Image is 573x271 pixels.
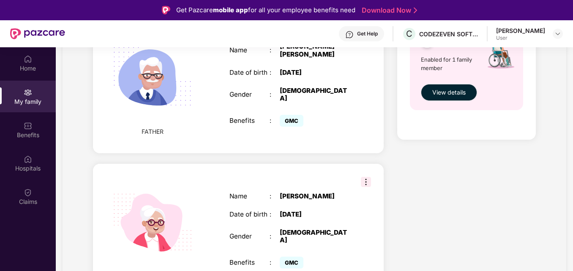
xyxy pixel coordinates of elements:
div: Date of birth [229,211,270,218]
img: svg+xml;base64,PHN2ZyBpZD0iSG9zcGl0YWxzIiB4bWxucz0iaHR0cDovL3d3dy53My5vcmcvMjAwMC9zdmciIHdpZHRoPS... [24,155,32,163]
img: svg+xml;base64,PHN2ZyB4bWxucz0iaHR0cDovL3d3dy53My5vcmcvMjAwMC9zdmciIHhtbG5zOnhsaW5rPSJodHRwOi8vd3... [102,27,203,127]
div: Get Pazcare for all your employee benefits need [176,5,355,15]
div: [PERSON_NAME] [280,192,350,200]
div: : [270,192,280,200]
span: GMC [280,115,303,127]
div: : [270,117,280,125]
div: Benefits [229,117,270,125]
div: Gender [229,233,270,240]
div: [PERSON_NAME] [PERSON_NAME] [280,43,350,58]
div: Name [229,192,270,200]
div: : [270,211,280,218]
div: CODEZEVEN SOFTWARE PRIVATE LIMITED [419,30,478,38]
img: svg+xml;base64,PHN2ZyBpZD0iQ2xhaW0iIHhtbG5zPSJodHRwOi8vd3d3LnczLm9yZy8yMDAwL3N2ZyIgd2lkdGg9IjIwIi... [24,188,32,197]
div: [DATE] [280,69,350,76]
div: : [270,91,280,98]
div: : [270,233,280,240]
div: Get Help [357,30,378,37]
img: svg+xml;base64,PHN2ZyB3aWR0aD0iMzIiIGhlaWdodD0iMzIiIHZpZXdCb3g9IjAgMCAzMiAzMiIgZmlsbD0ibm9uZSIgeG... [361,177,371,187]
div: : [270,259,280,266]
img: Logo [162,6,170,14]
div: Gender [229,91,270,98]
span: GMC [280,257,303,268]
strong: mobile app [213,6,248,14]
span: View details [432,88,466,97]
div: User [496,35,545,41]
img: svg+xml;base64,PHN2ZyBpZD0iRHJvcGRvd24tMzJ4MzIiIHhtbG5zPSJodHRwOi8vd3d3LnczLm9yZy8yMDAwL3N2ZyIgd2... [554,30,561,37]
a: Download Now [362,6,415,15]
img: svg+xml;base64,PHN2ZyBpZD0iSGVscC0zMngzMiIgeG1sbnM9Imh0dHA6Ly93d3cudzMub3JnLzIwMDAvc3ZnIiB3aWR0aD... [345,30,354,39]
div: Date of birth [229,69,270,76]
span: Enabled for 1 family member [421,55,475,73]
span: C [406,29,412,39]
div: : [270,69,280,76]
img: New Pazcare Logo [10,28,65,39]
div: [DATE] [280,211,350,218]
div: Benefits [229,259,270,266]
div: [DEMOGRAPHIC_DATA] [280,87,350,102]
img: svg+xml;base64,PHN2ZyBpZD0iSG9tZSIgeG1sbnM9Imh0dHA6Ly93d3cudzMub3JnLzIwMDAvc3ZnIiB3aWR0aD0iMjAiIG... [24,55,32,63]
span: FATHER [142,127,164,136]
img: svg+xml;base64,PHN2ZyBpZD0iQmVuZWZpdHMiIHhtbG5zPSJodHRwOi8vd3d3LnczLm9yZy8yMDAwL3N2ZyIgd2lkdGg9Ij... [24,122,32,130]
div: Name [229,46,270,54]
img: Stroke [414,6,417,15]
div: [PERSON_NAME] [496,27,545,35]
div: [DEMOGRAPHIC_DATA] [280,229,350,244]
img: svg+xml;base64,PHN2ZyB3aWR0aD0iMjAiIGhlaWdodD0iMjAiIHZpZXdCb3g9IjAgMCAyMCAyMCIgZmlsbD0ibm9uZSIgeG... [24,88,32,97]
img: icon [475,26,525,80]
div: : [270,46,280,54]
button: View details [421,84,477,101]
